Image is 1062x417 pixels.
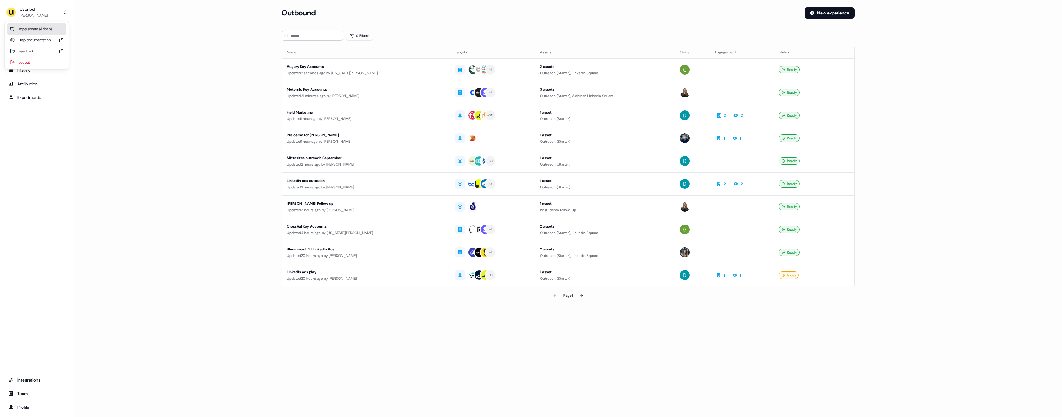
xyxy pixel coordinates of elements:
div: [PERSON_NAME] [20,12,48,19]
button: Userled[PERSON_NAME] [5,5,69,20]
div: Userled[PERSON_NAME] [5,22,69,69]
div: Userled [20,6,48,12]
div: Impersonate (Admin) [7,23,66,35]
div: Feedback [7,46,66,57]
div: Logout [7,57,66,68]
div: Help documentation [7,35,66,46]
